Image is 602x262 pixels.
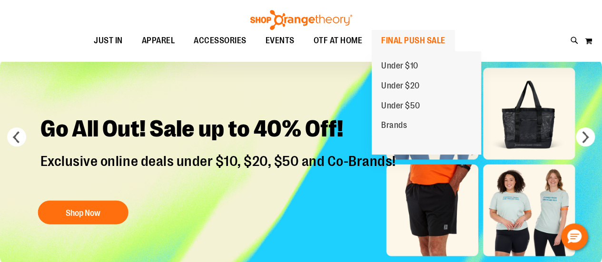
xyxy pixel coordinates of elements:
[372,30,455,52] a: FINAL PUSH SALE
[33,152,405,191] p: Exclusive online deals under $10, $20, $50 and Co-Brands!
[372,76,429,96] a: Under $20
[372,51,481,155] ul: FINAL PUSH SALE
[561,223,588,250] button: Hello, have a question? Let’s chat.
[249,10,354,30] img: Shop Orangetheory
[381,30,445,51] span: FINAL PUSH SALE
[576,127,595,146] button: next
[142,30,175,51] span: APPAREL
[256,30,304,52] a: EVENTS
[372,96,430,116] a: Under $50
[372,116,416,136] a: Brands
[381,61,418,73] span: Under $10
[266,30,295,51] span: EVENTS
[372,56,428,76] a: Under $10
[84,30,132,52] a: JUST IN
[304,30,372,52] a: OTF AT HOME
[7,127,26,146] button: prev
[94,30,123,51] span: JUST IN
[33,107,405,229] a: Go All Out! Sale up to 40% Off! Exclusive online deals under $10, $20, $50 and Co-Brands! Shop Now
[194,30,247,51] span: ACCESSORIES
[33,107,405,152] h2: Go All Out! Sale up to 40% Off!
[184,30,256,52] a: ACCESSORIES
[314,30,363,51] span: OTF AT HOME
[132,30,185,52] a: APPAREL
[381,120,407,132] span: Brands
[38,200,128,224] button: Shop Now
[381,101,420,113] span: Under $50
[381,81,420,93] span: Under $20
